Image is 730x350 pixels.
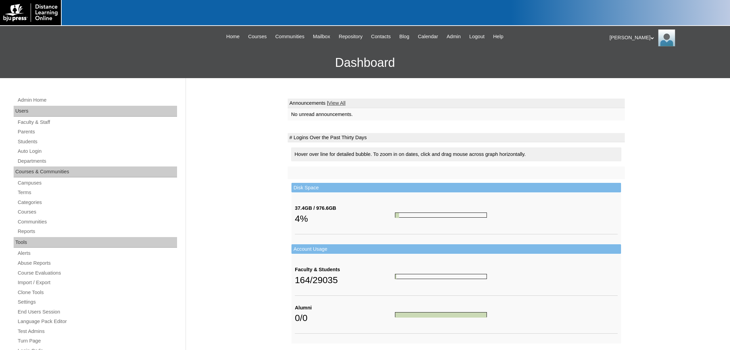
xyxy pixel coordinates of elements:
a: End Users Session [17,308,177,316]
img: Pam Miller / Distance Learning Online Staff [658,29,675,46]
a: Contacts [368,33,394,41]
div: 0/0 [295,311,395,325]
a: Alerts [17,249,177,258]
div: Users [14,106,177,117]
a: Clone Tools [17,288,177,297]
span: Repository [339,33,363,41]
div: Courses & Communities [14,166,177,177]
a: Campuses [17,179,177,187]
span: Mailbox [313,33,330,41]
a: Turn Page [17,337,177,345]
a: Courses [17,208,177,216]
div: [PERSON_NAME] [609,29,723,46]
a: Settings [17,298,177,306]
div: Faculty & Students [295,266,395,273]
a: Mailbox [310,33,334,41]
a: Abuse Reports [17,259,177,267]
td: # Logins Over the Past Thirty Days [288,133,625,143]
a: Logout [466,33,488,41]
a: Departments [17,157,177,165]
div: Tools [14,237,177,248]
div: Hover over line for detailed bubble. To zoom in on dates, click and drag mouse across graph horiz... [291,147,621,161]
div: 37.4GB / 976.6GB [295,205,395,212]
h3: Dashboard [3,47,727,78]
td: Account Usage [291,244,621,254]
a: Reports [17,227,177,236]
a: Terms [17,188,177,197]
a: Repository [335,33,366,41]
a: Communities [272,33,308,41]
span: Contacts [371,33,391,41]
a: Test Admins [17,327,177,336]
td: No unread announcements. [288,108,625,121]
td: Disk Space [291,183,621,193]
td: Announcements | [288,99,625,108]
a: Admin Home [17,96,177,104]
a: Categories [17,198,177,207]
a: Auto Login [17,147,177,156]
span: Communities [275,33,304,41]
span: Blog [399,33,409,41]
a: Students [17,137,177,146]
span: Logout [469,33,485,41]
a: Help [490,33,507,41]
a: Blog [396,33,413,41]
div: 4% [295,212,395,225]
div: 164/29035 [295,273,395,287]
div: Alumni [295,304,395,311]
img: logo-white.png [3,3,58,22]
a: Communities [17,218,177,226]
span: Help [493,33,503,41]
span: Admin [447,33,461,41]
span: Calendar [418,33,438,41]
span: Courses [248,33,267,41]
a: Faculty & Staff [17,118,177,127]
a: Import / Export [17,278,177,287]
a: Courses [245,33,270,41]
a: Home [223,33,243,41]
a: View All [328,100,346,106]
a: Calendar [414,33,441,41]
a: Parents [17,128,177,136]
a: Admin [443,33,464,41]
a: Course Evaluations [17,269,177,277]
a: Language Pack Editor [17,317,177,326]
span: Home [226,33,240,41]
